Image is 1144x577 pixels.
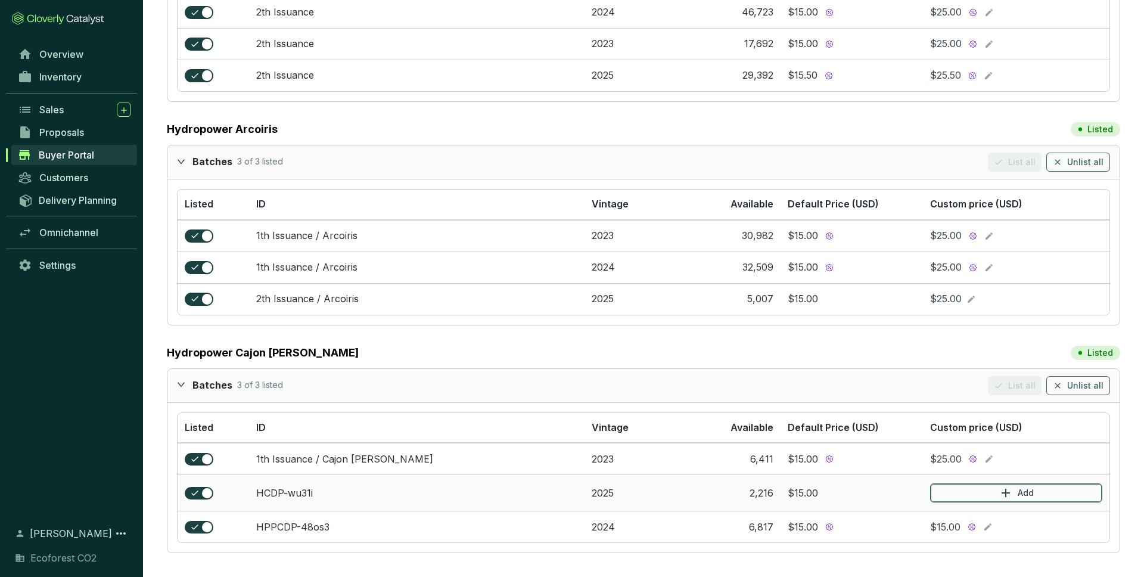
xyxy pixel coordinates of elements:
[12,255,137,275] a: Settings
[39,149,94,161] span: Buyer Portal
[39,48,83,60] span: Overview
[585,474,674,511] td: 2025
[256,487,313,499] a: HCDP-wu31i
[788,69,817,82] div: $15.50
[39,172,88,184] span: Customers
[256,293,359,305] a: 2th Issuance / Arcoiris
[1087,123,1113,135] p: Listed
[178,190,249,220] th: Listed
[788,6,818,19] div: $15.00
[30,526,112,541] span: [PERSON_NAME]
[192,156,232,169] p: Batches
[12,190,137,210] a: Delivery Planning
[1046,153,1110,172] button: Unlist all
[249,252,585,283] td: 1th Issuance / Arcoiris
[249,60,585,91] td: 2th Issuance
[788,421,879,433] span: Default Price (USD)
[237,379,283,392] p: 3 of 3 listed
[749,521,773,534] div: 6,817
[585,252,674,283] td: 2024
[249,190,585,220] th: ID
[788,487,818,500] div: $15.00
[592,198,629,210] span: Vintage
[750,487,773,500] div: 2,216
[585,413,674,443] th: Vintage
[177,157,185,166] span: expanded
[39,126,84,138] span: Proposals
[930,293,962,306] span: $25.00
[256,198,266,210] span: ID
[742,6,773,19] div: 46,723
[788,229,818,243] div: $15.00
[177,376,192,393] div: expanded
[185,198,213,210] span: Listed
[167,345,359,361] a: Hydropower Cajon [PERSON_NAME]
[742,69,773,82] div: 29,392
[930,521,960,534] span: $15.00
[585,283,674,315] td: 2025
[249,443,585,474] td: 1th Issuance / Cajon de Peña
[167,121,278,138] a: Hydropower Arcoiris
[256,453,433,465] a: 1th Issuance / Cajon [PERSON_NAME]
[744,38,773,51] div: 17,692
[249,474,585,511] td: HCDP-wu31i
[39,227,98,238] span: Omnichannel
[930,261,962,274] span: $25.00
[1087,347,1113,359] p: Listed
[12,167,137,188] a: Customers
[585,511,674,542] td: 2024
[930,483,1102,502] button: Add
[788,38,818,51] div: $15.00
[750,453,773,466] div: 6,411
[12,122,137,142] a: Proposals
[249,511,585,542] td: HPPCDP-48os3
[12,222,137,243] a: Omnichannel
[930,229,962,243] span: $25.00
[177,380,185,389] span: expanded
[256,69,314,81] a: 2th Issuance
[12,100,137,120] a: Sales
[730,421,773,433] span: Available
[256,421,266,433] span: ID
[673,190,781,220] th: Available
[39,194,117,206] span: Delivery Planning
[30,551,97,565] span: Ecoforest CO2
[249,413,585,443] th: ID
[747,293,773,306] div: 5,007
[39,104,64,116] span: Sales
[585,443,674,474] td: 2023
[930,6,962,19] span: $25.00
[585,220,674,252] td: 2023
[237,156,283,169] p: 3 of 3 listed
[930,38,962,51] span: $25.00
[788,198,879,210] span: Default Price (USD)
[585,190,674,220] th: Vintage
[12,44,137,64] a: Overview
[177,153,192,170] div: expanded
[788,453,818,466] div: $15.00
[930,198,1022,210] span: Custom price (USD)
[249,28,585,60] td: 2th Issuance
[12,67,137,87] a: Inventory
[788,521,818,534] div: $15.00
[1018,487,1034,499] p: Add
[592,421,629,433] span: Vintage
[256,521,329,533] a: HPPCDP-48os3
[178,413,249,443] th: Listed
[256,261,357,273] a: 1th Issuance / Arcoiris
[11,145,137,165] a: Buyer Portal
[1067,380,1103,392] span: Unlist all
[1046,376,1110,395] button: Unlist all
[930,453,962,466] span: $25.00
[585,28,674,60] td: 2023
[585,60,674,91] td: 2025
[673,413,781,443] th: Available
[249,283,585,315] td: 2th Issuance / Arcoiris
[742,229,773,243] div: 30,982
[930,421,1022,433] span: Custom price (USD)
[256,229,357,241] a: 1th Issuance / Arcoiris
[788,261,818,274] div: $15.00
[256,38,314,49] a: 2th Issuance
[256,6,314,18] a: 2th Issuance
[930,69,961,82] span: $25.50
